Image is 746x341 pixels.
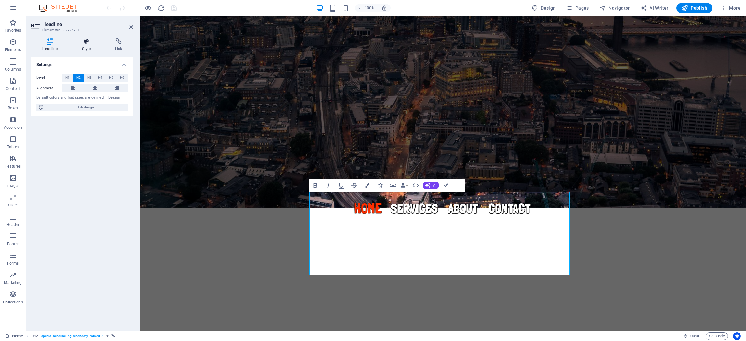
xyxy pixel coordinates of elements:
[3,300,23,305] p: Collections
[157,5,165,12] i: Reload page
[433,183,436,187] span: AI
[104,38,133,52] h4: Link
[365,4,375,12] h6: 100%
[106,334,109,338] i: Element contains an animation
[566,5,589,11] span: Pages
[599,5,630,11] span: Navigator
[84,74,95,82] button: H3
[42,27,120,33] h3: Element #ed-892724731
[140,16,746,331] iframe: To enrich screen reader interactions, please activate Accessibility in Grammarly extension settings
[309,179,322,192] button: Bold (Ctrl+B)
[532,5,556,11] span: Design
[36,74,62,82] label: Level
[709,332,725,340] span: Code
[706,332,728,340] button: Code
[7,144,19,149] p: Tables
[335,179,347,192] button: Underline (Ctrl+U)
[95,74,106,82] button: H4
[718,3,743,13] button: More
[423,181,439,189] button: AI
[361,179,373,192] button: Colors
[109,74,113,82] span: H5
[8,105,18,111] p: Boxes
[37,4,86,12] img: Editor Logo
[638,3,671,13] button: AI Writer
[42,21,133,27] h2: Headline
[144,4,152,12] button: Click here to leave preview mode and continue editing
[7,241,19,247] p: Footer
[5,332,23,340] a: Click to cancel selection. Double-click to open Pages
[33,332,115,340] nav: breadcrumb
[4,280,22,285] p: Marketing
[31,38,71,52] h4: Headline
[355,4,378,12] button: 100%
[120,74,124,82] span: H6
[4,125,22,130] p: Accordion
[157,4,165,12] button: reload
[40,332,103,340] span: . special-headline .bg-secondary .rotated-2
[440,179,452,192] button: Confirm (Ctrl+⏎)
[690,332,700,340] span: 00 00
[98,74,102,82] span: H4
[71,38,104,52] h4: Style
[5,67,21,72] p: Columns
[33,332,38,340] span: Click to select. Double-click to edit
[529,3,559,13] div: Design (Ctrl+Alt+Y)
[733,332,741,340] button: Usercentrics
[381,5,387,11] i: On resize automatically adjust zoom level to fit chosen device.
[348,179,360,192] button: Strikethrough
[5,47,21,52] p: Elements
[410,179,422,192] button: HTML
[563,3,591,13] button: Pages
[720,5,740,11] span: More
[7,261,19,266] p: Forms
[6,222,19,227] p: Header
[8,203,18,208] p: Slider
[529,3,559,13] button: Design
[695,334,696,338] span: :
[65,74,70,82] span: H1
[387,179,399,192] button: Link
[111,334,115,338] i: This element is linked
[36,104,128,111] button: Edit design
[676,3,712,13] button: Publish
[5,28,21,33] p: Favorites
[87,74,92,82] span: H3
[597,3,633,13] button: Navigator
[73,74,84,82] button: H2
[322,179,334,192] button: Italic (Ctrl+I)
[46,104,126,111] span: Edit design
[106,74,117,82] button: H5
[36,84,62,92] label: Alignment
[36,95,128,101] div: Default colors and font sizes are defined in Design.
[117,74,128,82] button: H6
[684,332,701,340] h6: Session time
[6,86,20,91] p: Content
[5,164,21,169] p: Features
[31,57,133,69] h4: Settings
[76,74,81,82] span: H2
[682,5,707,11] span: Publish
[374,179,386,192] button: Icons
[62,74,73,82] button: H1
[400,179,409,192] button: Data Bindings
[6,183,20,188] p: Images
[640,5,669,11] span: AI Writer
